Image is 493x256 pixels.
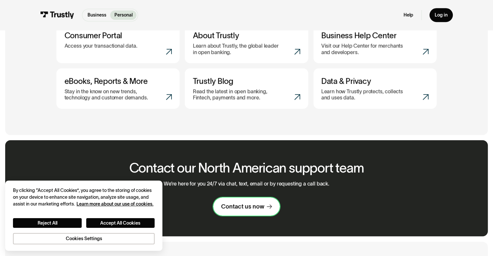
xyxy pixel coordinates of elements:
div: Privacy [13,187,155,244]
h2: Contact our North American support team [129,161,364,175]
a: Business [84,10,110,20]
div: By clicking “Accept All Cookies”, you agree to the storing of cookies on your device to enhance s... [13,187,155,208]
p: Learn about Trustly, the global leader in open banking. [193,43,280,55]
p: Business [88,12,106,18]
div: Log in [435,12,448,18]
a: Trustly BlogRead the latest in open banking, Fintech, payments and more. [185,68,308,108]
h3: Data & Privacy [321,76,429,86]
a: Log in [429,8,453,22]
h3: Business Help Center [321,31,429,40]
p: Read the latest in open banking, Fintech, payments and more. [193,88,280,101]
h3: eBooks, Reports & More [65,76,172,86]
button: Accept All Cookies [86,218,155,228]
p: Personal [114,12,133,18]
p: Visit our Help Center for merchants and developers. [321,43,409,55]
a: Consumer PortalAccess your transactional data. [56,23,180,63]
a: Help [404,12,413,18]
p: Learn how Trustly protects, collects and uses data. [321,88,409,101]
div: Cookie banner [5,181,162,251]
p: Stay in the know on new trends, technology and customer demands. [65,88,152,101]
a: eBooks, Reports & MoreStay in the know on new trends, technology and customer demands. [56,68,180,108]
button: Reject All [13,218,81,228]
button: Cookies Settings [13,233,155,244]
div: Contact us now [221,203,264,210]
img: Trustly Logo [40,11,74,18]
a: Business Help CenterVisit our Help Center for merchants and developers. [313,23,437,63]
a: Personal [110,10,136,20]
a: Contact us now [213,197,280,216]
h3: About Trustly [193,31,300,40]
a: Data & PrivacyLearn how Trustly protects, collects and uses data. [313,68,437,108]
a: More information about your privacy, opens in a new tab [76,201,153,206]
p: We’re here for you 24/7 via chat, text, email or by requesting a call back. [164,181,329,187]
a: About TrustlyLearn about Trustly, the global leader in open banking. [185,23,308,63]
p: Access your transactional data. [65,43,137,49]
h3: Consumer Portal [65,31,172,40]
h3: Trustly Blog [193,76,300,86]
